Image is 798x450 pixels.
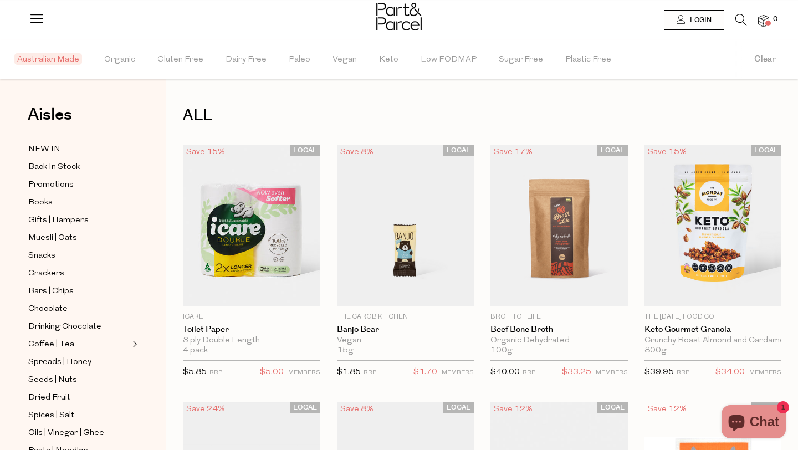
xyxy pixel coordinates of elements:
[337,145,474,306] img: Banjo Bear
[28,409,74,422] span: Spices | Salt
[183,346,208,356] span: 4 pack
[490,336,628,346] div: Organic Dehydrated
[183,325,320,335] a: Toilet Paper
[183,145,228,160] div: Save 15%
[28,249,129,263] a: Snacks
[183,103,781,128] h1: ALL
[209,370,222,376] small: RRP
[28,103,72,127] span: Aisles
[597,145,628,156] span: LOCAL
[490,312,628,322] p: Broth of Life
[290,402,320,413] span: LOCAL
[644,325,782,335] a: Keto Gourmet Granola
[337,325,474,335] a: Banjo Bear
[28,391,70,405] span: Dried Fruit
[379,40,398,79] span: Keto
[260,365,284,380] span: $5.00
[28,143,60,156] span: NEW IN
[337,312,474,322] p: The Carob Kitchen
[28,426,129,440] a: Oils | Vinegar | Ghee
[28,285,74,298] span: Bars | Chips
[28,284,129,298] a: Bars | Chips
[28,302,129,316] a: Chocolate
[183,336,320,346] div: 3 ply Double Length
[443,145,474,156] span: LOCAL
[28,408,129,422] a: Spices | Salt
[687,16,712,25] span: Login
[28,338,74,351] span: Coffee | Tea
[644,346,667,356] span: 800g
[288,370,320,376] small: MEMBERS
[677,370,689,376] small: RRP
[28,355,129,369] a: Spreads | Honey
[130,337,137,351] button: Expand/Collapse Coffee | Tea
[715,365,745,380] span: $34.00
[104,40,135,79] span: Organic
[644,312,782,322] p: The [DATE] Food Co
[490,402,536,417] div: Save 12%
[337,368,361,376] span: $1.85
[290,145,320,156] span: LOCAL
[28,213,129,227] a: Gifts | Hampers
[183,402,228,417] div: Save 24%
[751,402,781,413] span: LOCAL
[28,106,72,134] a: Aisles
[490,325,628,335] a: Beef Bone Broth
[28,373,129,387] a: Seeds | Nuts
[644,145,690,160] div: Save 15%
[332,40,357,79] span: Vegan
[28,161,80,174] span: Back In Stock
[413,365,437,380] span: $1.70
[421,40,477,79] span: Low FODMAP
[597,402,628,413] span: LOCAL
[28,178,129,192] a: Promotions
[732,40,798,79] button: Clear filter by Filter
[337,145,377,160] div: Save 8%
[183,368,207,376] span: $5.85
[376,3,422,30] img: Part&Parcel
[442,370,474,376] small: MEMBERS
[644,336,782,346] div: Crunchy Roast Almond and Cardamom
[644,402,690,417] div: Save 12%
[490,145,536,160] div: Save 17%
[596,370,628,376] small: MEMBERS
[337,402,377,417] div: Save 8%
[28,337,129,351] a: Coffee | Tea
[565,40,611,79] span: Plastic Free
[28,374,77,387] span: Seeds | Nuts
[289,40,310,79] span: Paleo
[28,267,64,280] span: Crackers
[28,231,129,245] a: Muesli | Oats
[183,312,320,322] p: icare
[364,370,376,376] small: RRP
[28,178,74,192] span: Promotions
[490,346,513,356] span: 100g
[28,427,104,440] span: Oils | Vinegar | Ghee
[28,356,91,369] span: Spreads | Honey
[28,391,129,405] a: Dried Fruit
[28,303,68,316] span: Chocolate
[28,196,53,209] span: Books
[770,14,780,24] span: 0
[644,368,674,376] span: $39.95
[751,145,781,156] span: LOCAL
[749,370,781,376] small: MEMBERS
[14,53,82,65] span: Australian Made
[758,15,769,27] a: 0
[28,214,89,227] span: Gifts | Hampers
[226,40,267,79] span: Dairy Free
[718,405,789,441] inbox-online-store-chat: Shopify online store chat
[28,320,129,334] a: Drinking Chocolate
[28,320,101,334] span: Drinking Chocolate
[28,267,129,280] a: Crackers
[490,368,520,376] span: $40.00
[664,10,724,30] a: Login
[28,249,55,263] span: Snacks
[490,145,628,306] img: Beef Bone Broth
[28,232,77,245] span: Muesli | Oats
[499,40,543,79] span: Sugar Free
[28,142,129,156] a: NEW IN
[157,40,203,79] span: Gluten Free
[183,145,320,306] img: Toilet Paper
[28,196,129,209] a: Books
